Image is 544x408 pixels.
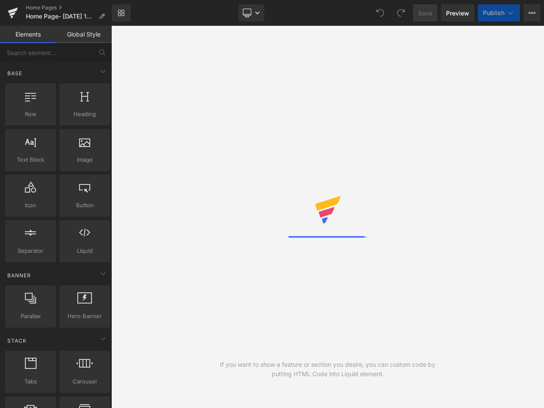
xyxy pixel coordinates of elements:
[392,4,410,21] button: Redo
[62,312,107,321] span: Hero Banner
[6,337,28,345] span: Stack
[478,4,520,21] button: Publish
[8,377,53,386] span: Tabs
[62,201,107,210] span: Button
[6,69,23,77] span: Base
[446,9,469,18] span: Preview
[441,4,474,21] a: Preview
[26,13,95,20] span: Home Page- [DATE] 13:42:30
[220,360,436,379] div: If you want to show a feature or section you desire, you can custom code by putting HTML Code int...
[8,155,53,164] span: Text Block
[8,246,53,255] span: Separator
[523,4,541,21] button: More
[62,377,107,386] span: Carousel
[62,110,107,119] span: Heading
[56,26,112,43] a: Global Style
[6,271,32,279] span: Banner
[8,201,53,210] span: Icon
[26,4,112,11] a: Home Pages
[483,9,504,16] span: Publish
[8,110,53,119] span: Row
[62,155,107,164] span: Image
[112,4,131,21] a: New Library
[418,9,432,18] span: Save
[62,246,107,255] span: Liquid
[372,4,389,21] button: Undo
[8,312,53,321] span: Parallax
